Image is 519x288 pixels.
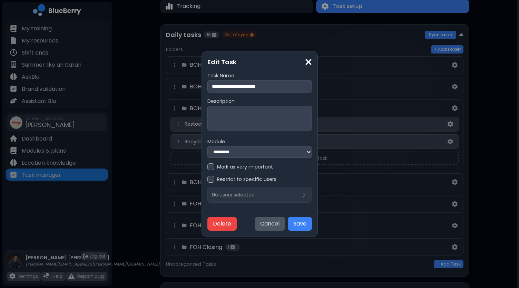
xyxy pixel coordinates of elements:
label: Task Name [207,73,312,79]
button: Delete [207,217,237,231]
h3: Edit Task [207,57,312,67]
label: Module [207,138,312,145]
button: Save [288,217,312,231]
label: Mark as very important [217,164,273,170]
button: Cancel [255,217,285,231]
label: Restrict to specific users [217,176,276,182]
label: Description [207,98,312,104]
img: close icon [305,57,312,67]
